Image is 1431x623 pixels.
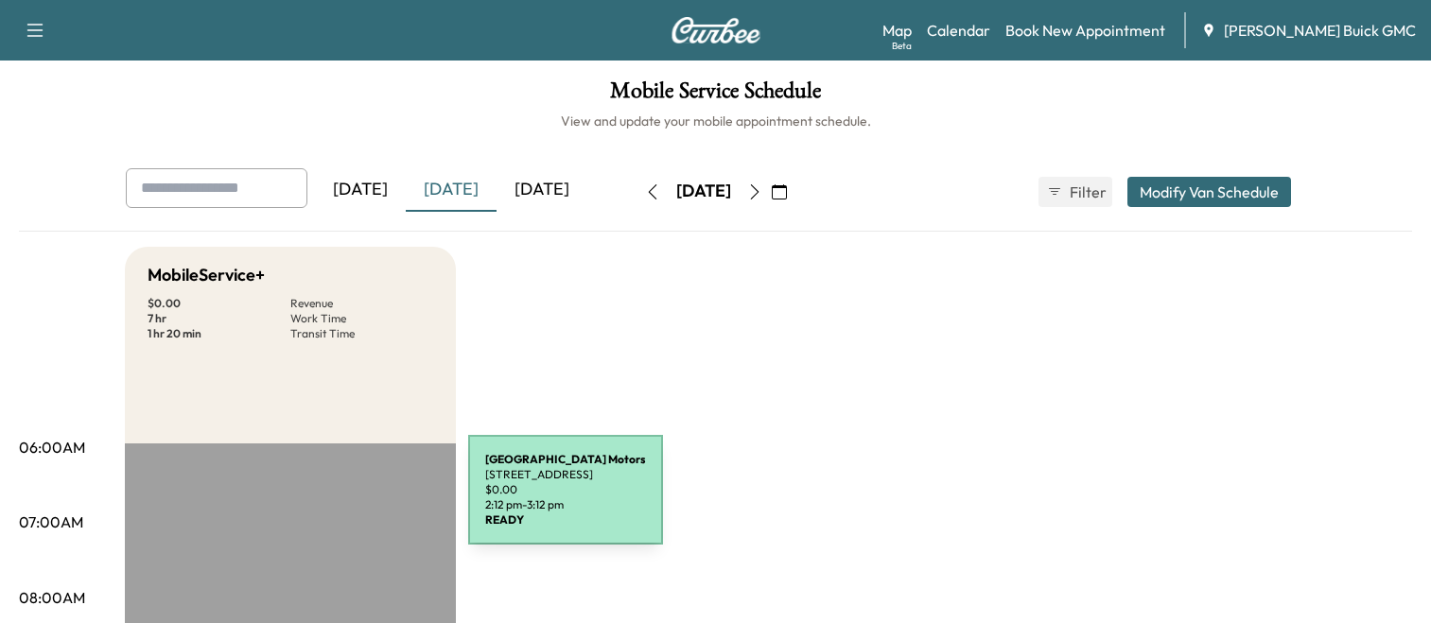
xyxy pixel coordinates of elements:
a: Book New Appointment [1005,19,1165,42]
a: Calendar [927,19,990,42]
div: [DATE] [406,168,497,212]
span: [PERSON_NAME] Buick GMC [1224,19,1416,42]
h5: MobileService+ [148,262,265,288]
p: 7 hr [148,311,290,326]
p: 1 hr 20 min [148,326,290,341]
img: Curbee Logo [671,17,761,43]
p: Work Time [290,311,433,326]
a: MapBeta [882,19,912,42]
span: Filter [1070,181,1104,203]
p: Revenue [290,296,433,311]
button: Filter [1038,177,1112,207]
h6: View and update your mobile appointment schedule. [19,112,1412,130]
h1: Mobile Service Schedule [19,79,1412,112]
p: $ 0.00 [148,296,290,311]
p: 07:00AM [19,511,83,533]
button: Modify Van Schedule [1127,177,1291,207]
div: [DATE] [676,180,731,203]
p: Transit Time [290,326,433,341]
div: [DATE] [315,168,406,212]
div: [DATE] [497,168,587,212]
p: 08:00AM [19,586,85,609]
div: Beta [892,39,912,53]
p: 06:00AM [19,436,85,459]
